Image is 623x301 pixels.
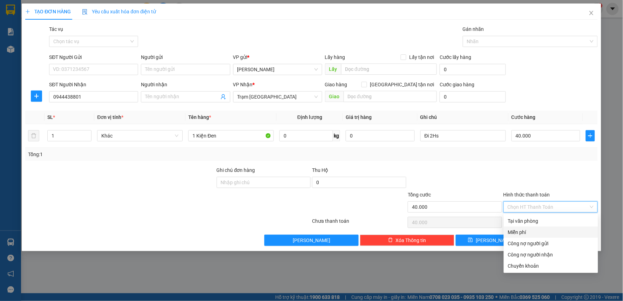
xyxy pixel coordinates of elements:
[25,9,30,14] span: plus
[25,9,71,14] span: TẠO ĐƠN HÀNG
[221,94,226,100] span: user-add
[264,235,359,246] button: [PERSON_NAME]
[504,238,598,249] div: Cước gửi hàng sẽ được ghi vào công nợ của người gửi
[325,54,345,60] span: Lấy hàng
[141,53,230,61] div: Người gửi
[341,63,437,75] input: Dọc đường
[237,64,318,75] span: Phan Thiết
[508,251,594,259] div: Công nợ người nhận
[28,130,39,141] button: delete
[217,177,311,188] input: Ghi chú đơn hàng
[503,192,550,198] label: Hình thức thanh toán
[440,54,471,60] label: Cước lấy hàng
[420,130,506,141] input: Ghi Chú
[586,130,595,141] button: plus
[388,238,393,243] span: delete
[49,53,138,61] div: SĐT Người Gửi
[325,91,344,102] span: Giao
[312,167,328,173] span: Thu Hộ
[512,114,536,120] span: Cước hàng
[406,53,437,61] span: Lấy tận nơi
[47,114,53,120] span: SL
[333,130,340,141] span: kg
[346,130,415,141] input: 0
[31,93,42,99] span: plus
[508,262,594,270] div: Chuyển khoản
[440,64,506,75] input: Cước lấy hàng
[468,238,473,243] span: save
[463,26,484,32] label: Gán nhãn
[233,82,253,87] span: VP Nhận
[233,53,322,61] div: VP gửi
[325,63,341,75] span: Lấy
[82,9,156,14] span: Yêu cầu xuất hóa đơn điện tử
[217,167,255,173] label: Ghi chú đơn hàng
[456,235,526,246] button: save[PERSON_NAME]
[325,82,347,87] span: Giao hàng
[97,114,123,120] span: Đơn vị tính
[346,114,372,120] span: Giá trị hàng
[418,111,509,124] th: Ghi chú
[586,133,594,139] span: plus
[589,10,594,16] span: close
[49,81,138,88] div: SĐT Người Nhận
[440,91,506,102] input: Cước giao hàng
[293,236,330,244] span: [PERSON_NAME]
[297,114,322,120] span: Định lượng
[508,240,594,247] div: Công nợ người gửi
[188,130,274,141] input: VD: Bàn, Ghế
[360,235,454,246] button: deleteXóa Thông tin
[311,217,407,229] div: Chưa thanh toán
[344,91,437,102] input: Dọc đường
[396,236,426,244] span: Xóa Thông tin
[367,81,437,88] span: [GEOGRAPHIC_DATA] tận nơi
[101,131,178,141] span: Khác
[82,9,88,15] img: icon
[476,236,513,244] span: [PERSON_NAME]
[508,217,594,225] div: Tại văn phòng
[504,249,598,260] div: Cước gửi hàng sẽ được ghi vào công nợ của người nhận
[237,92,318,102] span: Trạm Sài Gòn
[188,114,211,120] span: Tên hàng
[31,91,42,102] button: plus
[28,150,241,158] div: Tổng: 1
[440,82,474,87] label: Cước giao hàng
[49,26,63,32] label: Tác vụ
[141,81,230,88] div: Người nhận
[508,228,594,236] div: Miễn phí
[408,192,431,198] span: Tổng cước
[582,4,601,23] button: Close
